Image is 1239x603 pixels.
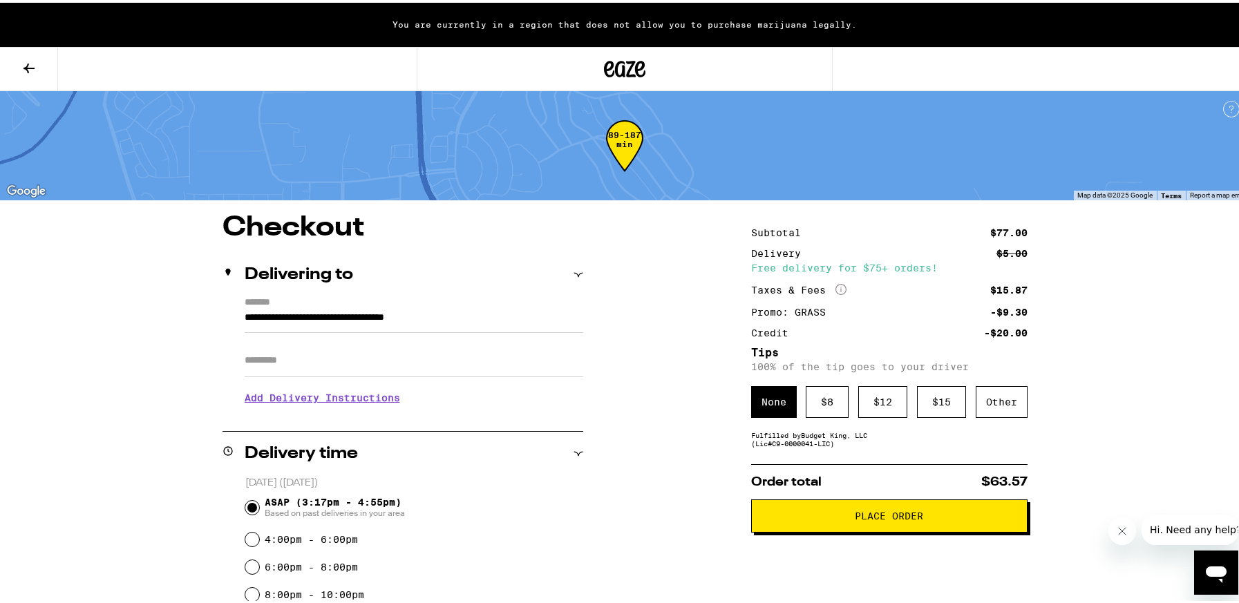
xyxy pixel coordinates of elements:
h2: Delivering to [245,264,353,280]
h1: Checkout [223,211,583,239]
div: None [751,383,797,415]
h5: Tips [751,345,1028,356]
span: Hi. Need any help? [8,10,100,21]
div: $15.87 [990,283,1028,292]
a: Open this area in Google Maps (opens a new window) [3,180,49,198]
div: $ 15 [917,383,966,415]
label: 8:00pm - 10:00pm [265,586,364,597]
div: Promo: GRASS [751,305,835,314]
div: Delivery [751,246,811,256]
div: $77.00 [990,225,1028,235]
div: $5.00 [996,246,1028,256]
div: -$20.00 [984,325,1028,335]
div: -$9.30 [990,305,1028,314]
h3: Add Delivery Instructions [245,379,583,411]
div: Credit [751,325,798,335]
div: Other [976,383,1028,415]
iframe: Button to launch messaging window [1194,548,1238,592]
a: Terms [1161,189,1182,197]
iframe: Close message [1108,515,1136,542]
span: Based on past deliveries in your area [265,505,405,516]
span: Map data ©2025 Google [1077,189,1153,196]
p: 100% of the tip goes to your driver [751,358,1028,370]
div: 89-187 min [606,128,643,180]
div: Subtotal [751,225,811,235]
div: $ 12 [858,383,907,415]
label: 6:00pm - 8:00pm [265,559,358,570]
span: ASAP (3:17pm - 4:55pm) [265,494,405,516]
p: [DATE] ([DATE]) [245,474,583,487]
div: Free delivery for $75+ orders! [751,260,1028,270]
div: Fulfilled by Budget King, LLC (Lic# C9-0000041-LIC ) [751,428,1028,445]
span: Place Order [855,508,923,518]
label: 4:00pm - 6:00pm [265,531,358,542]
h2: Delivery time [245,443,358,459]
div: Taxes & Fees [751,281,847,294]
iframe: Message from company [1142,512,1238,542]
span: $63.57 [981,473,1028,486]
span: Order total [751,473,822,486]
p: We'll contact you at [PHONE_NUMBER] when we arrive [245,411,583,422]
button: Place Order [751,497,1028,530]
div: $ 8 [806,383,849,415]
img: Google [3,180,49,198]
